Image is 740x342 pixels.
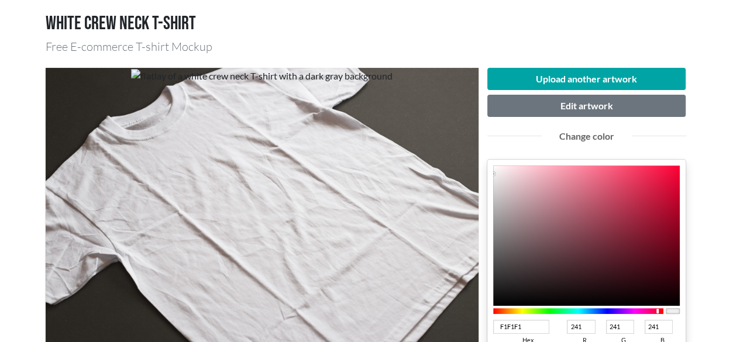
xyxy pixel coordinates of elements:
[46,13,695,35] h1: White crew neck T-shirt
[487,95,686,117] button: Edit artwork
[46,40,695,54] h3: Free E-commerce T-shirt Mockup
[487,68,686,90] button: Upload another artwork
[550,129,623,143] div: Change color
